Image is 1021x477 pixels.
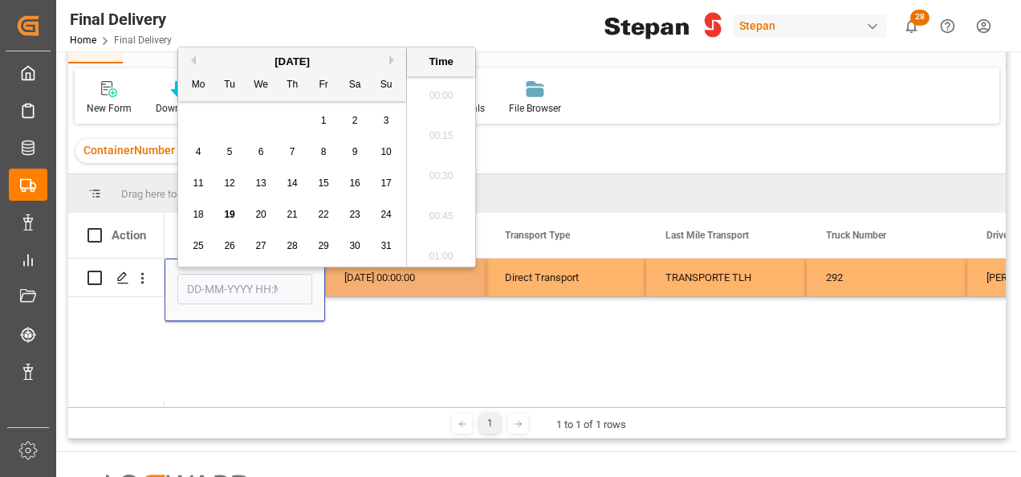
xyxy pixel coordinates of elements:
div: Choose Wednesday, August 13th, 2025 [251,173,271,194]
div: Choose Wednesday, August 20th, 2025 [251,205,271,225]
button: Previous Month [186,55,196,65]
button: Next Month [389,55,399,65]
div: Choose Sunday, August 3rd, 2025 [376,111,397,131]
span: 23 [349,209,360,220]
div: Choose Monday, August 25th, 2025 [189,236,209,256]
div: Choose Thursday, August 21st, 2025 [283,205,303,225]
span: 13 [255,177,266,189]
div: Direct Transport [505,259,627,296]
span: 25 [193,240,203,251]
div: Choose Sunday, August 10th, 2025 [376,142,397,162]
span: 2 [352,115,358,126]
div: Choose Saturday, August 9th, 2025 [345,142,365,162]
div: [DATE] 00:00:00 [325,259,486,296]
span: Drag here to set row groups [121,188,246,200]
div: Choose Tuesday, August 26th, 2025 [220,236,240,256]
span: 26 [224,240,234,251]
div: Sa [345,75,365,96]
div: month 2025-08 [183,105,402,262]
div: Stepan [733,14,887,38]
div: Choose Friday, August 1st, 2025 [314,111,334,131]
span: 24 [380,209,391,220]
button: Stepan [733,10,893,41]
span: 8 [321,146,327,157]
div: Th [283,75,303,96]
div: Choose Saturday, August 23rd, 2025 [345,205,365,225]
span: 19 [224,209,234,220]
div: Choose Sunday, August 31st, 2025 [376,236,397,256]
span: 14 [287,177,297,189]
span: 1 [321,115,327,126]
span: 28 [287,240,297,251]
div: Choose Friday, August 22nd, 2025 [314,205,334,225]
div: Time [411,54,471,70]
img: Stepan_Company_logo.svg.png_1713531530.png [604,12,722,40]
div: We [251,75,271,96]
div: Tu [220,75,240,96]
div: Choose Sunday, August 17th, 2025 [376,173,397,194]
span: 30 [349,240,360,251]
div: Choose Tuesday, August 12th, 2025 [220,173,240,194]
a: Home [70,35,96,46]
span: 7 [290,146,295,157]
div: Choose Friday, August 15th, 2025 [314,173,334,194]
span: 4 [196,146,201,157]
span: 5 [227,146,233,157]
div: Choose Saturday, August 2nd, 2025 [345,111,365,131]
div: Final Delivery [70,7,172,31]
div: Choose Monday, August 18th, 2025 [189,205,209,225]
span: 15 [318,177,328,189]
div: Choose Wednesday, August 27th, 2025 [251,236,271,256]
span: 22 [318,209,328,220]
span: 29 [318,240,328,251]
span: 9 [352,146,358,157]
div: TRANSPORTE TLH [665,259,787,296]
div: 1 [480,414,500,434]
div: Mo [189,75,209,96]
div: Choose Monday, August 11th, 2025 [189,173,209,194]
div: Choose Friday, August 29th, 2025 [314,236,334,256]
div: 1 to 1 of 1 rows [556,417,626,433]
span: 11 [193,177,203,189]
span: 18 [193,209,203,220]
span: 31 [380,240,391,251]
span: 6 [258,146,264,157]
div: Action [112,228,146,243]
div: Press SPACE to select this row. [68,259,165,297]
div: Choose Saturday, August 16th, 2025 [345,173,365,194]
span: 27 [255,240,266,251]
div: Choose Thursday, August 7th, 2025 [283,142,303,162]
span: Transport Type [505,230,570,241]
span: 10 [380,146,391,157]
span: 20 [255,209,266,220]
span: 3 [384,115,389,126]
input: DD-MM-YYYY HH:MM [177,274,312,304]
div: Choose Monday, August 4th, 2025 [189,142,209,162]
div: Choose Tuesday, August 5th, 2025 [220,142,240,162]
span: 28 [910,10,929,26]
div: Choose Saturday, August 30th, 2025 [345,236,365,256]
div: Fr [314,75,334,96]
button: Help Center [929,8,966,44]
span: Truck Number [826,230,886,241]
span: 16 [349,177,360,189]
span: 21 [287,209,297,220]
span: 17 [380,177,391,189]
div: Choose Friday, August 8th, 2025 [314,142,334,162]
button: show 28 new notifications [893,8,929,44]
span: 12 [224,177,234,189]
div: New Form [87,101,132,116]
span: Last Mile Transport [665,230,749,241]
div: [DATE] [178,54,406,70]
div: File Browser [509,101,561,116]
div: Choose Sunday, August 24th, 2025 [376,205,397,225]
div: Su [376,75,397,96]
div: Choose Wednesday, August 6th, 2025 [251,142,271,162]
div: Choose Tuesday, August 19th, 2025 [220,205,240,225]
span: ContainerNumber [83,144,175,157]
div: Choose Thursday, August 28th, 2025 [283,236,303,256]
div: 292 [807,259,967,296]
div: Choose Thursday, August 14th, 2025 [283,173,303,194]
div: Download [156,101,200,116]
